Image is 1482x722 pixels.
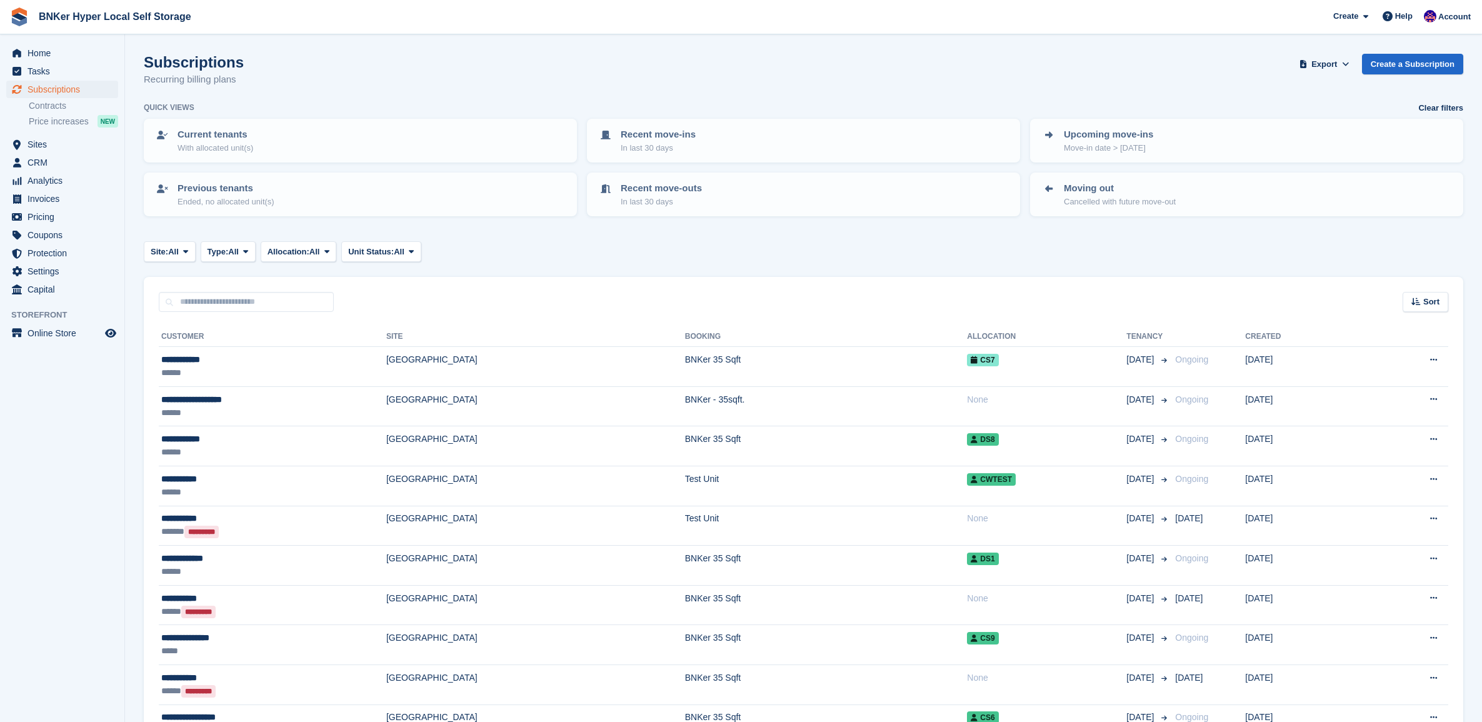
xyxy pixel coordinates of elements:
a: menu [6,263,118,280]
td: [DATE] [1245,546,1362,586]
td: BNKer 35 Sqft [685,347,968,387]
td: BNKer 35 Sqft [685,585,968,625]
span: Ongoing [1175,553,1208,563]
a: Price increases NEW [29,114,118,128]
a: Preview store [103,326,118,341]
span: Account [1438,11,1471,23]
td: [GEOGRAPHIC_DATA] [386,426,685,466]
p: Recurring billing plans [144,73,244,87]
span: [DATE] [1126,592,1156,605]
td: [GEOGRAPHIC_DATA] [386,585,685,625]
span: Coupons [28,226,103,244]
td: [DATE] [1245,585,1362,625]
button: Allocation: All [261,241,337,262]
span: Invoices [28,190,103,208]
span: All [309,246,320,258]
span: CS9 [967,632,998,644]
span: Ongoing [1175,474,1208,484]
span: DS8 [967,433,998,446]
a: menu [6,44,118,62]
span: Sites [28,136,103,153]
span: Home [28,44,103,62]
button: Site: All [144,241,196,262]
a: menu [6,226,118,244]
a: Current tenants With allocated unit(s) [145,120,576,161]
th: Site [386,327,685,347]
td: [DATE] [1245,426,1362,466]
span: CS7 [967,354,998,366]
a: Moving out Cancelled with future move-out [1031,174,1462,215]
span: Site: [151,246,168,258]
td: [GEOGRAPHIC_DATA] [386,546,685,586]
span: Ongoing [1175,434,1208,444]
span: [DATE] [1175,513,1203,523]
span: [DATE] [1126,512,1156,525]
p: With allocated unit(s) [178,142,253,154]
p: Moving out [1064,181,1176,196]
a: menu [6,172,118,189]
span: Storefront [11,309,124,321]
div: None [967,393,1126,406]
th: Created [1245,327,1362,347]
span: [DATE] [1175,593,1203,603]
span: Sort [1423,296,1439,308]
a: menu [6,63,118,80]
span: Export [1311,58,1337,71]
td: BNKer 35 Sqft [685,625,968,665]
span: Online Store [28,324,103,342]
a: Contracts [29,100,118,112]
p: Current tenants [178,128,253,142]
span: Type: [208,246,229,258]
th: Tenancy [1126,327,1170,347]
p: Move-in date > [DATE] [1064,142,1153,154]
h6: Quick views [144,102,194,113]
span: Settings [28,263,103,280]
img: stora-icon-8386f47178a22dfd0bd8f6a31ec36ba5ce8667c1dd55bd0f319d3a0aa187defe.svg [10,8,29,26]
td: [GEOGRAPHIC_DATA] [386,466,685,506]
td: BNKer 35 Sqft [685,664,968,704]
span: CWTest [967,473,1016,486]
span: DS1 [967,553,998,565]
td: BNKer 35 Sqft [685,546,968,586]
span: Help [1395,10,1413,23]
span: [DATE] [1175,673,1203,683]
span: Create [1333,10,1358,23]
a: Create a Subscription [1362,54,1463,74]
p: Previous tenants [178,181,274,196]
td: [GEOGRAPHIC_DATA] [386,664,685,704]
span: [DATE] [1126,473,1156,486]
td: [GEOGRAPHIC_DATA] [386,347,685,387]
p: In last 30 days [621,196,702,208]
a: menu [6,154,118,171]
td: [DATE] [1245,664,1362,704]
span: [DATE] [1126,433,1156,446]
td: [DATE] [1245,466,1362,506]
a: Recent move-outs In last 30 days [588,174,1019,215]
td: BNKer 35 Sqft [685,426,968,466]
button: Type: All [201,241,256,262]
span: [DATE] [1126,671,1156,684]
div: NEW [98,115,118,128]
th: Booking [685,327,968,347]
td: [DATE] [1245,347,1362,387]
span: Ongoing [1175,354,1208,364]
h1: Subscriptions [144,54,244,71]
p: Cancelled with future move-out [1064,196,1176,208]
span: All [168,246,179,258]
span: All [228,246,239,258]
td: [GEOGRAPHIC_DATA] [386,625,685,665]
span: Tasks [28,63,103,80]
span: [DATE] [1126,552,1156,565]
span: Price increases [29,116,89,128]
p: Recent move-ins [621,128,696,142]
button: Unit Status: All [341,241,421,262]
a: Clear filters [1418,102,1463,114]
button: Export [1297,54,1352,74]
td: [DATE] [1245,386,1362,426]
span: Pricing [28,208,103,226]
span: Capital [28,281,103,298]
span: All [394,246,404,258]
img: David Fricker [1424,10,1436,23]
p: Upcoming move-ins [1064,128,1153,142]
td: Test Unit [685,466,968,506]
